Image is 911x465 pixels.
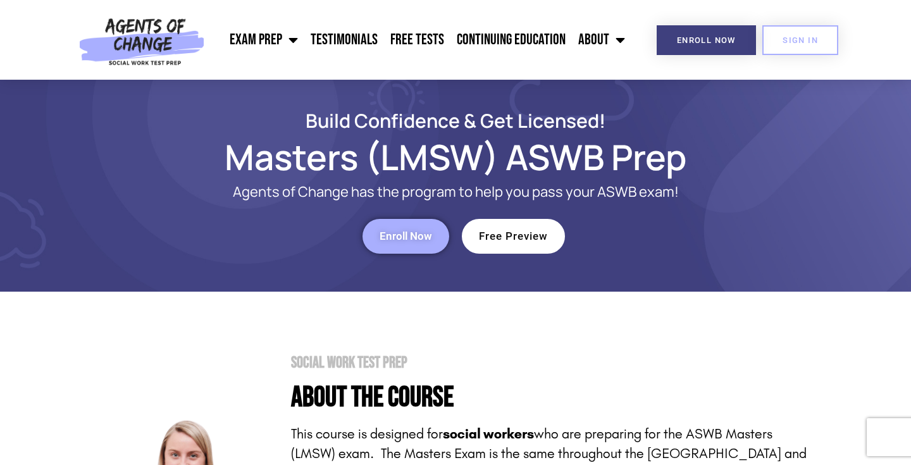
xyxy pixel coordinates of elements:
a: Enroll Now [363,219,449,254]
h2: Build Confidence & Get Licensed! [95,111,816,130]
nav: Menu [211,24,632,56]
span: Enroll Now [677,36,736,44]
a: Free Tests [384,24,450,56]
strong: social workers [443,426,534,442]
a: SIGN IN [762,25,838,55]
p: Agents of Change has the program to help you pass your ASWB exam! [146,184,765,200]
a: Continuing Education [450,24,572,56]
a: Exam Prep [223,24,304,56]
h2: Social Work Test Prep [291,355,816,371]
span: SIGN IN [783,36,818,44]
a: Free Preview [462,219,565,254]
h4: About the Course [291,383,816,412]
a: Enroll Now [657,25,756,55]
h1: Masters (LMSW) ASWB Prep [95,142,816,171]
span: Enroll Now [380,231,432,242]
span: Free Preview [479,231,548,242]
a: About [572,24,631,56]
a: Testimonials [304,24,384,56]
